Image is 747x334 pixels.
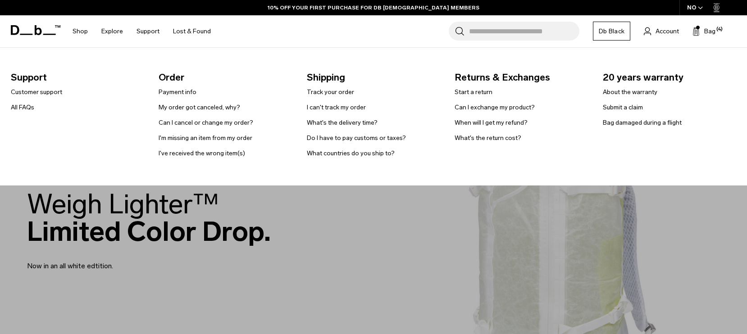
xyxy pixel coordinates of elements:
[603,118,682,127] a: Bag damaged during a flight
[11,87,62,97] a: Customer support
[644,26,679,36] a: Account
[11,103,34,112] a: All FAQs
[159,103,240,112] a: My order got canceled, why?
[455,103,535,112] a: Can I exchange my product?
[455,70,588,85] span: Returns & Exchanges
[656,27,679,36] span: Account
[603,87,657,97] a: About the warranty
[704,27,715,36] span: Bag
[159,87,196,97] a: Payment info
[268,4,479,12] a: 10% OFF YOUR FIRST PURCHASE FOR DB [DEMOGRAPHIC_DATA] MEMBERS
[137,15,159,47] a: Support
[307,70,440,85] span: Shipping
[307,103,366,112] a: I can't track my order
[73,15,88,47] a: Shop
[66,15,218,47] nav: Main Navigation
[173,15,211,47] a: Lost & Found
[716,26,723,33] span: (4)
[159,118,253,127] a: Can I cancel or change my order?
[307,149,395,158] a: What countries do you ship to?
[307,118,378,127] a: What's the delivery time?
[11,70,144,85] span: Support
[307,133,406,143] a: Do I have to pay customs or taxes?
[692,26,715,36] button: Bag (4)
[307,87,354,97] a: Track your order
[593,22,630,41] a: Db Black
[603,103,643,112] a: Submit a claim
[159,149,245,158] a: I've received the wrong item(s)
[455,87,492,97] a: Start a return
[603,70,736,85] span: 20 years warranty
[159,133,252,143] a: I'm missing an item from my order
[455,118,528,127] a: When will I get my refund?
[159,70,292,85] span: Order
[455,133,521,143] a: What's the return cost?
[101,15,123,47] a: Explore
